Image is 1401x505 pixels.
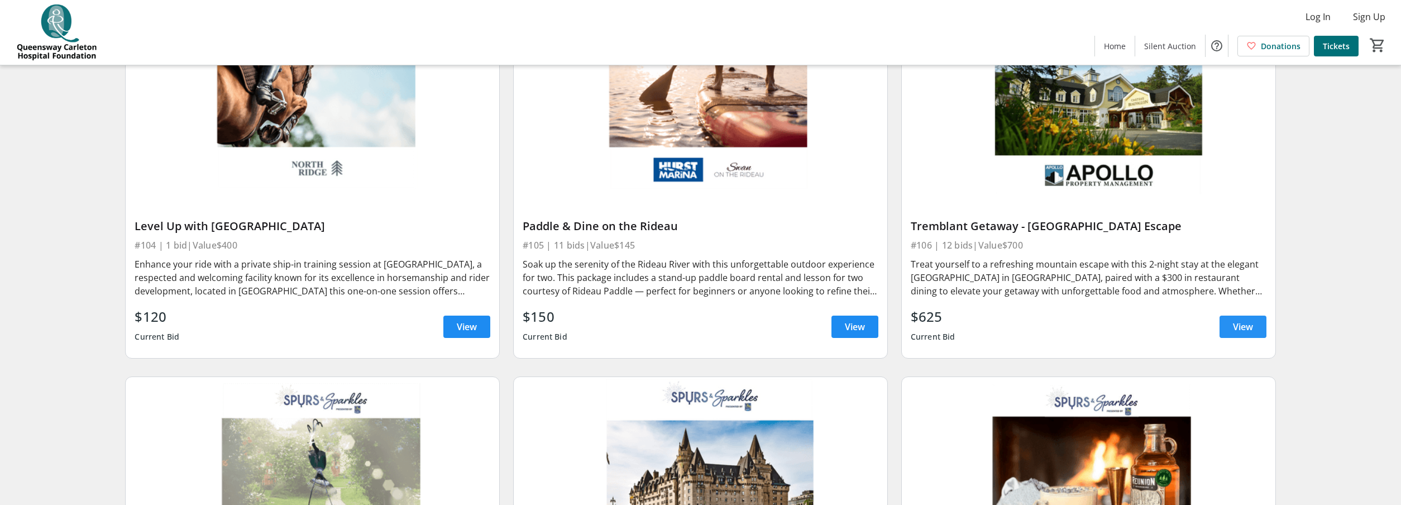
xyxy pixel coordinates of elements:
div: #104 | 1 bid | Value $400 [135,237,490,253]
div: Current Bid [135,327,179,347]
div: $120 [135,307,179,327]
button: Cart [1367,35,1388,55]
span: Tickets [1323,40,1350,52]
div: Soak up the serenity of the Rideau River with this unforgettable outdoor experience for two. This... [523,258,878,298]
div: Enhance your ride with a private ship-in training session at [GEOGRAPHIC_DATA], a respected and w... [135,258,490,298]
span: Donations [1261,40,1300,52]
a: Tickets [1314,36,1359,56]
div: #105 | 11 bids | Value $145 [523,237,878,253]
button: Log In [1297,8,1340,26]
div: $625 [911,307,955,327]
a: View [443,316,490,338]
a: Silent Auction [1135,36,1205,56]
div: Paddle & Dine on the Rideau [523,220,878,233]
div: Level Up with [GEOGRAPHIC_DATA] [135,220,490,233]
a: Home [1095,36,1135,56]
a: Donations [1237,36,1309,56]
div: #106 | 12 bids | Value $700 [911,237,1266,253]
span: View [845,320,865,334]
a: View [1220,316,1266,338]
span: Silent Auction [1144,40,1196,52]
button: Sign Up [1344,8,1394,26]
div: Treat yourself to a refreshing mountain escape with this 2-night stay at the elegant [GEOGRAPHIC_... [911,258,1266,298]
span: View [1233,320,1253,334]
span: Sign Up [1353,10,1385,23]
div: $150 [523,307,567,327]
span: Log In [1306,10,1331,23]
span: Home [1104,40,1126,52]
span: View [457,320,477,334]
div: Tremblant Getaway - [GEOGRAPHIC_DATA] Escape [911,220,1266,233]
button: Help [1206,35,1228,57]
img: QCH Foundation's Logo [7,4,106,60]
div: Current Bid [911,327,955,347]
a: View [831,316,878,338]
div: Current Bid [523,327,567,347]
